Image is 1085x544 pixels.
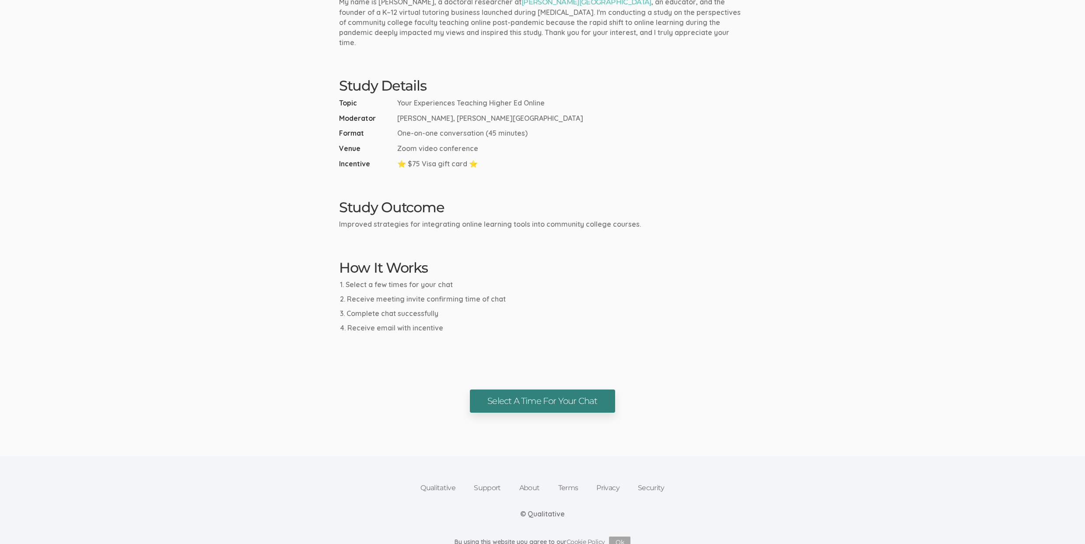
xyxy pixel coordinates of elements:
a: Privacy [587,478,629,498]
iframe: Chat Widget [1041,502,1085,544]
span: Topic [339,98,394,108]
a: Qualitative [411,478,465,498]
span: [PERSON_NAME], [PERSON_NAME][GEOGRAPHIC_DATA] [397,113,583,123]
span: One-on-one conversation (45 minutes) [397,128,528,138]
li: Select a few times for your chat [340,280,746,290]
a: Select A Time For Your Chat [470,390,615,413]
span: ⭐ $75 Visa gift card ⭐ [397,159,478,169]
span: Incentive [339,159,394,169]
span: Your Experiences Teaching Higher Ed Online [397,98,545,108]
a: About [510,478,549,498]
span: Zoom video conference [397,144,478,154]
span: Moderator [339,113,394,123]
div: © Qualitative [520,509,565,519]
h2: Study Outcome [339,200,746,215]
p: Improved strategies for integrating online learning tools into community college courses. [339,219,746,229]
a: Terms [549,478,588,498]
a: Support [465,478,510,498]
span: Venue [339,144,394,154]
li: Complete chat successfully [340,309,746,319]
span: Format [339,128,394,138]
h2: Study Details [339,78,746,93]
li: Receive email with incentive [340,323,746,333]
li: Receive meeting invite confirming time of chat [340,294,746,304]
h2: How It Works [339,260,746,275]
a: Security [629,478,674,498]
